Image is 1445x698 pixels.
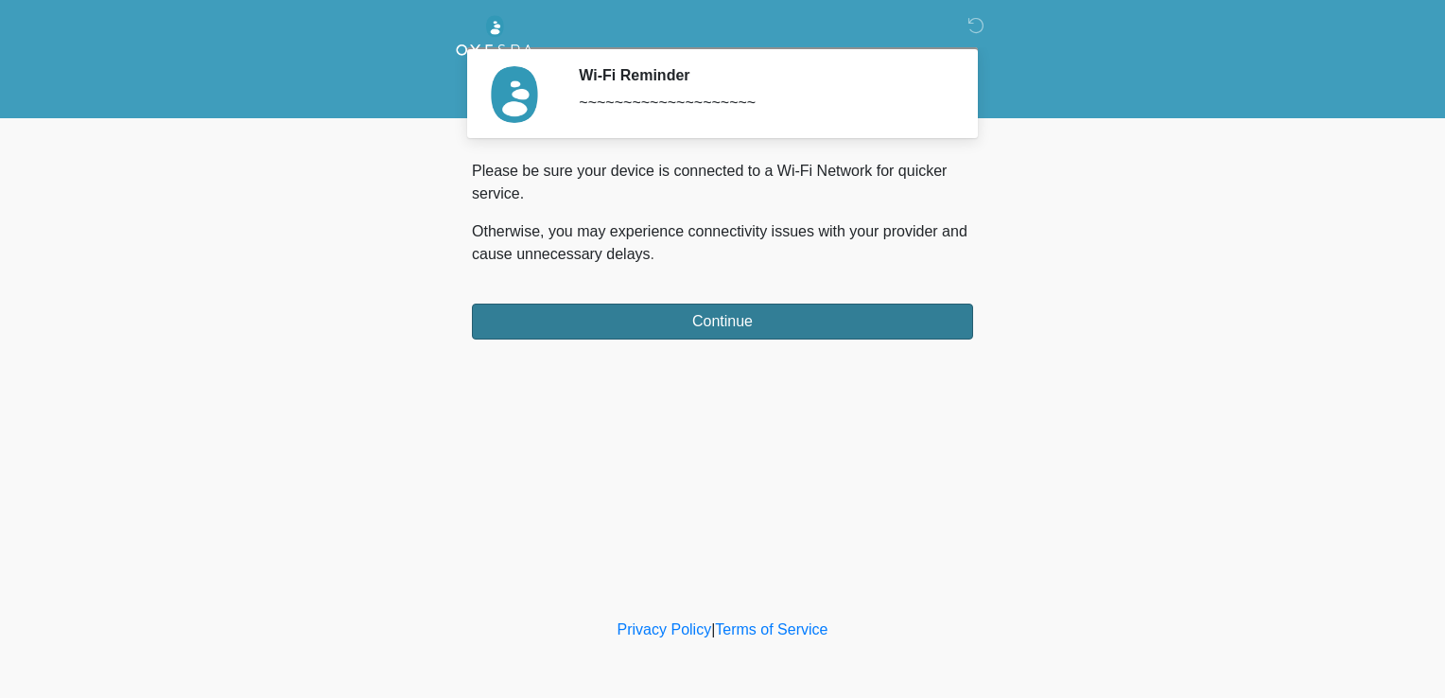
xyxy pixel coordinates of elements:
[472,220,973,266] p: Otherwise, you may experience connectivity issues with your provider and cause unnecessary delays
[651,246,654,262] span: .
[472,304,973,340] button: Continue
[711,621,715,637] a: |
[618,621,712,637] a: Privacy Policy
[453,14,536,67] img: Oyespa Logo
[486,66,543,123] img: Agent Avatar
[715,621,827,637] a: Terms of Service
[472,160,973,205] p: Please be sure your device is connected to a Wi-Fi Network for quicker service.
[579,92,945,114] div: ~~~~~~~~~~~~~~~~~~~~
